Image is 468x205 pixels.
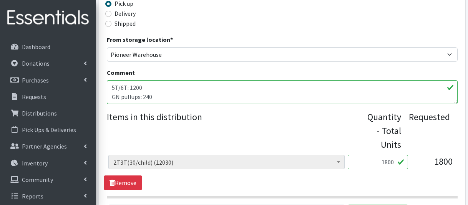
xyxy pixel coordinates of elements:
a: Purchases [3,73,93,88]
p: Donations [22,60,50,67]
p: Reports [22,192,43,200]
a: Requests [3,89,93,104]
label: Delivery [115,9,136,18]
p: Partner Agencies [22,142,67,150]
label: Shipped [115,19,136,28]
textarea: 5T/6T: 1200 GN pullups: 240 Size 7: 1000 Allergies- 200 size 6 Rascals 200 size 3 Luvs [107,80,458,104]
a: Pick Ups & Deliveries [3,122,93,137]
p: Pick Ups & Deliveries [22,126,76,134]
span: 2T3T(30/child) (12030) [113,157,340,168]
p: Inventory [22,159,48,167]
input: Quantity [348,155,408,169]
legend: Items in this distribution [107,110,367,149]
a: Community [3,172,93,187]
p: Purchases [22,76,49,84]
img: HumanEssentials [3,5,93,31]
a: Partner Agencies [3,139,93,154]
a: Inventory [3,155,93,171]
abbr: required [170,36,173,43]
p: Distributions [22,109,57,117]
p: Community [22,176,53,184]
label: Comment [107,68,135,77]
a: Dashboard [3,39,93,55]
span: 2T3T(30/child) (12030) [108,155,345,169]
div: Quantity - Total Units [367,110,401,152]
a: Remove [104,175,142,190]
div: 1800 [414,155,453,175]
a: Reports [3,188,93,204]
p: Requests [22,93,46,101]
div: Requested [409,110,450,152]
a: Donations [3,56,93,71]
p: Dashboard [22,43,50,51]
label: From storage location [107,35,173,44]
a: Distributions [3,106,93,121]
